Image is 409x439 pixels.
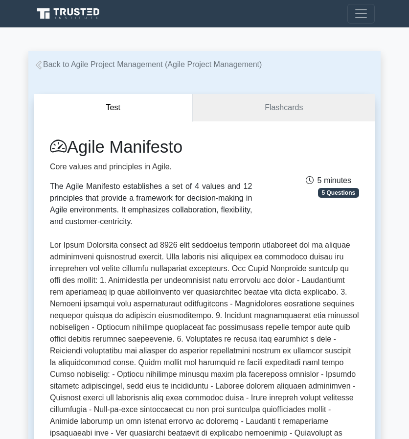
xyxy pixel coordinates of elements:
[50,161,252,173] p: Core values and principles in Agile.
[318,188,359,198] span: 5 Questions
[306,176,351,185] span: 5 minutes
[50,181,252,228] div: The Agile Manifesto establishes a set of 4 values and 12 principles that provide a framework for ...
[34,60,262,69] a: Back to Agile Project Management (Agile Project Management)
[50,137,252,157] h1: Agile Manifesto
[34,94,193,122] button: Test
[347,4,375,23] button: Toggle navigation
[193,94,375,122] a: Flashcards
